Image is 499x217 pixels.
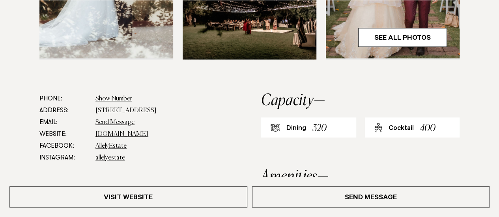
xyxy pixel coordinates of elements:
dt: Website: [39,128,89,140]
div: 400 [420,121,435,136]
h2: Capacity [261,93,460,109]
dt: Email: [39,117,89,128]
div: 320 [312,121,327,136]
a: Show Number [95,96,132,102]
h2: Amenities [261,169,460,185]
a: See All Photos [358,28,447,47]
dd: [STREET_ADDRESS] [95,105,210,117]
a: Send Message [95,119,135,126]
div: Dining [286,124,306,134]
dt: Address: [39,105,89,117]
a: Send Message [252,186,490,208]
dt: Instagram: [39,152,89,164]
dt: Phone: [39,93,89,105]
div: Cocktail [389,124,414,134]
a: Visit Website [9,186,247,208]
a: [DOMAIN_NAME] [95,131,148,137]
a: AllelyEstate [95,143,127,149]
a: allelyestate [95,155,125,161]
dt: Facebook: [39,140,89,152]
